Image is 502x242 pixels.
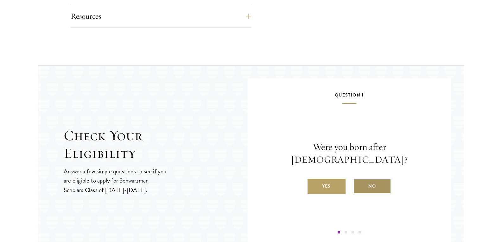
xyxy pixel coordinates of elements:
p: Answer a few simple questions to see if you are eligible to apply for Schwarzman Scholars Class o... [64,167,167,194]
label: No [353,179,391,194]
h2: Check Your Eligibility [64,127,248,162]
h5: Question 1 [267,91,432,104]
p: Were you born after [DEMOGRAPHIC_DATA]? [267,141,432,166]
label: Yes [308,179,346,194]
button: Resources [71,9,251,24]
